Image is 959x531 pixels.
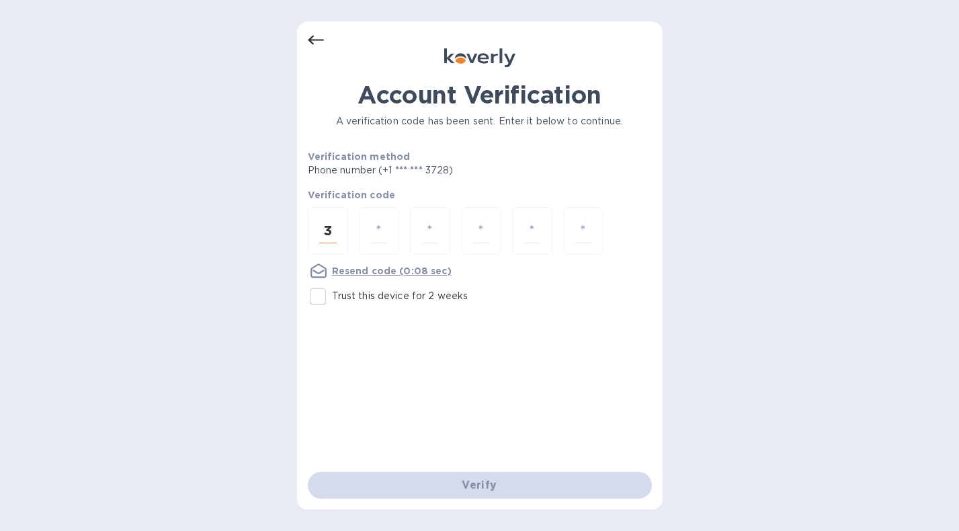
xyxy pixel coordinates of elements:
h1: Account Verification [308,81,652,109]
p: Phone number (+1 *** *** 3728) [308,163,556,177]
p: Verification code [308,188,652,202]
p: A verification code has been sent. Enter it below to continue. [308,114,652,128]
b: Verification method [308,151,411,162]
p: Trust this device for 2 weeks [332,289,468,303]
u: Resend code (0:08 sec) [332,265,452,276]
